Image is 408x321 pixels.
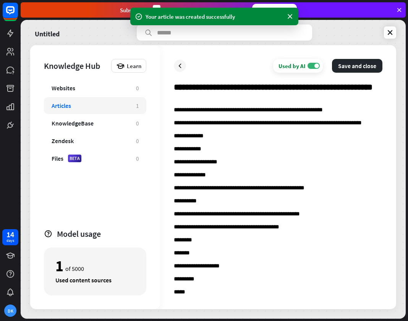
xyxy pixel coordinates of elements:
[6,3,29,26] button: Open LiveChat chat widget
[6,231,14,238] div: 14
[252,4,297,16] div: Subscribe now
[2,229,18,245] a: 14 days
[146,13,283,21] div: Your article was created successfully
[4,305,16,317] div: DK
[120,5,246,15] div: Subscribe in days to get your first month for $1
[6,238,14,243] div: days
[153,5,160,15] div: 3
